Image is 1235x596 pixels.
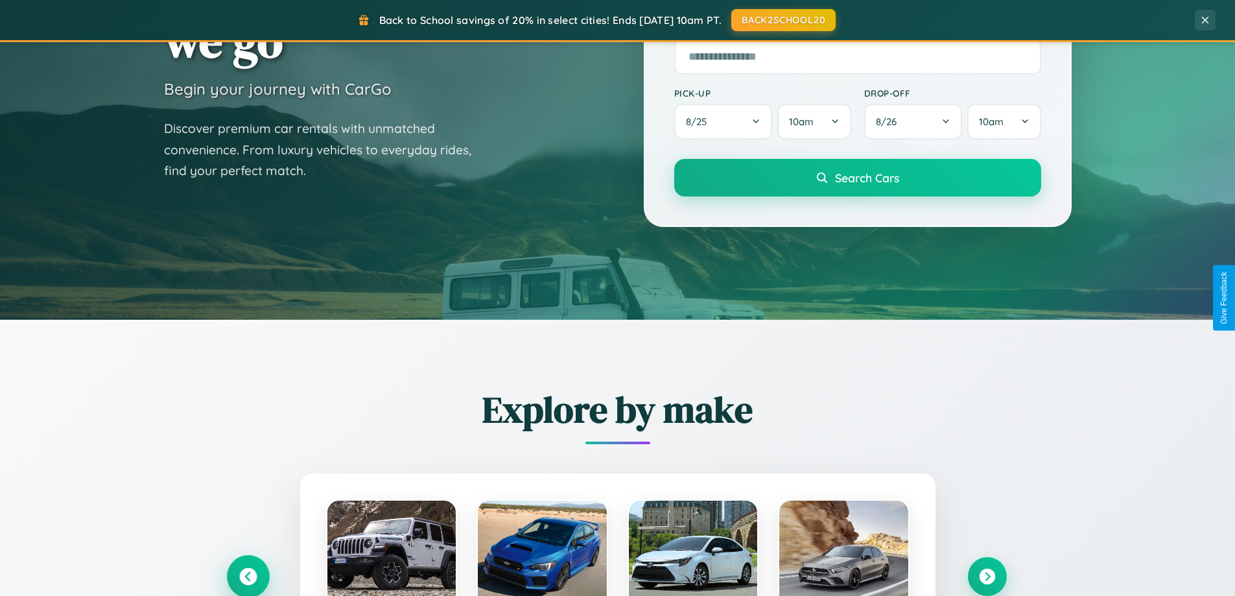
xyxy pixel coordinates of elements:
span: 8 / 26 [876,115,903,128]
button: Search Cars [674,159,1041,197]
button: 8/26 [864,104,963,139]
label: Drop-off [864,88,1041,99]
span: Back to School savings of 20% in select cities! Ends [DATE] 10am PT. [379,14,722,27]
span: Search Cars [835,171,899,185]
button: 10am [777,104,851,139]
button: 10am [967,104,1041,139]
div: Give Feedback [1219,272,1229,324]
span: 8 / 25 [686,115,713,128]
span: 10am [789,115,814,128]
span: 10am [979,115,1004,128]
h3: Begin your journey with CarGo [164,79,392,99]
p: Discover premium car rentals with unmatched convenience. From luxury vehicles to everyday rides, ... [164,118,488,182]
button: BACK2SCHOOL20 [731,9,836,31]
button: 8/25 [674,104,773,139]
label: Pick-up [674,88,851,99]
h2: Explore by make [229,385,1007,435]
